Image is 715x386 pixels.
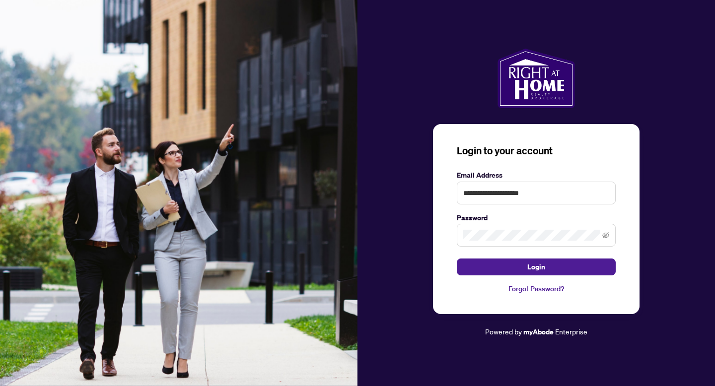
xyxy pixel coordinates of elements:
span: Login [527,259,545,275]
img: ma-logo [498,49,574,108]
a: Forgot Password? [457,283,616,294]
span: Enterprise [555,327,587,336]
label: Password [457,212,616,223]
h3: Login to your account [457,144,616,158]
span: eye-invisible [602,232,609,239]
button: Login [457,258,616,275]
label: Email Address [457,170,616,181]
span: Powered by [485,327,522,336]
a: myAbode [523,326,554,337]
